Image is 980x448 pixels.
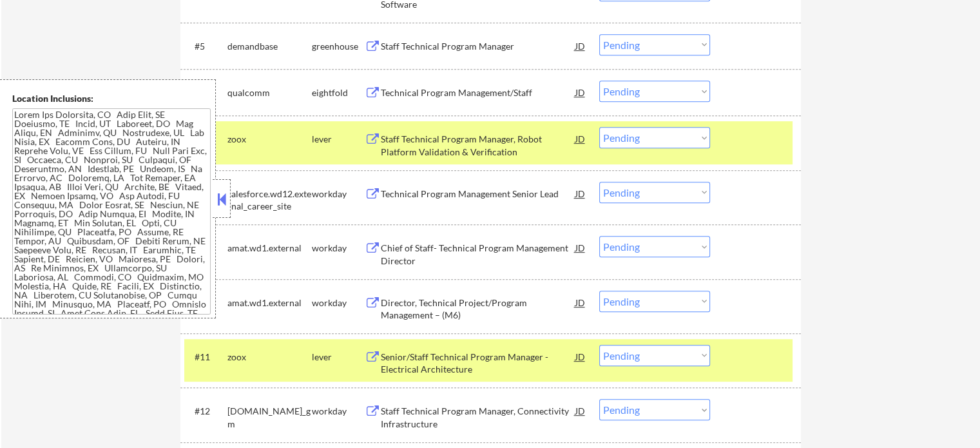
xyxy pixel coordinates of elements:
div: Staff Technical Program Manager, Connectivity Infrastructure [381,405,575,430]
div: Staff Technical Program Manager [381,40,575,53]
div: #5 [195,40,217,53]
div: JD [574,81,587,104]
div: Technical Program Management Senior Lead [381,188,575,200]
div: salesforce.wd12.external_career_site [227,188,312,213]
div: amat.wd1.external [227,242,312,255]
div: JD [574,127,587,150]
div: Director, Technical Project/Program Management – (M6) [381,297,575,322]
div: JD [574,34,587,57]
div: Chief of Staff- Technical Program Management Director [381,242,575,267]
div: Staff Technical Program Manager, Robot Platform Validation & Verification [381,133,575,158]
div: greenhouse [312,40,365,53]
div: Location Inclusions: [12,92,211,105]
div: Technical Program Management/Staff [381,86,575,99]
div: workday [312,405,365,418]
div: workday [312,297,365,309]
div: demandbase [227,40,312,53]
div: #11 [195,351,217,364]
div: eightfold [312,86,365,99]
div: lever [312,351,365,364]
div: Senior/Staff Technical Program Manager - Electrical Architecture [381,351,575,376]
div: workday [312,188,365,200]
div: lever [312,133,365,146]
div: workday [312,242,365,255]
div: zoox [227,351,312,364]
div: JD [574,399,587,422]
div: JD [574,182,587,205]
div: JD [574,236,587,259]
div: qualcomm [227,86,312,99]
div: JD [574,291,587,314]
div: [DOMAIN_NAME]_gm [227,405,312,430]
div: #12 [195,405,217,418]
div: amat.wd1.external [227,297,312,309]
div: JD [574,345,587,368]
div: zoox [227,133,312,146]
